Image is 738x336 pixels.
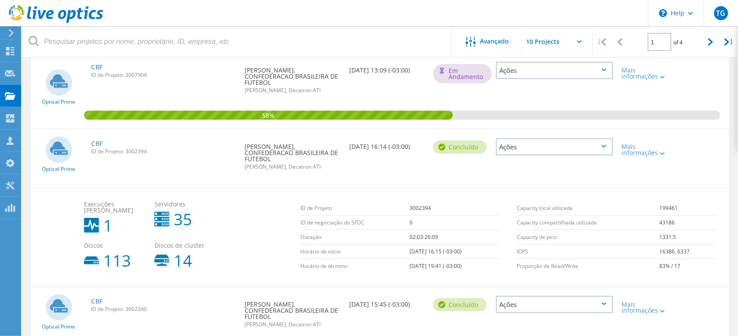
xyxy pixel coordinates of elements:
[660,230,716,245] td: 1331.5
[720,26,738,58] div: |
[410,216,500,230] td: 0
[91,298,103,304] a: CBF
[517,216,660,230] td: Capacity compartilhada utilizada
[245,88,340,93] span: [PERSON_NAME], Decatron ATI
[240,287,345,336] div: [PERSON_NAME], CONFEDERACAO BRASILEIRA DE FUTEBOL
[345,53,429,82] div: [DATE] 13:09 (-03:00)
[433,298,487,311] div: Concluído
[91,72,236,78] span: ID de Projeto: 3007904
[245,322,340,327] span: [PERSON_NAME], Decatron ATI
[240,130,345,178] div: [PERSON_NAME], CONFEDERACAO BRASILEIRA DE FUTEBOL
[42,99,76,105] span: Optical Prime
[300,216,409,230] td: ID de negociação do SFDC
[410,230,500,245] td: 02:03:26:09
[660,259,716,274] td: 83% / 17
[300,259,409,274] td: Horário de término
[300,245,409,259] td: Horário de início
[84,111,453,119] span: 58%
[433,64,492,83] div: Em andamento
[174,253,192,269] b: 14
[240,53,345,102] div: [PERSON_NAME], CONFEDERACAO BRASILEIRA DE FUTEBOL
[622,67,669,79] div: Mais informações
[496,62,613,79] div: Ações
[42,166,76,172] span: Optical Prime
[660,201,716,216] td: 199461
[410,259,500,274] td: [DATE] 19:41 (-03:00)
[84,242,146,249] span: Discos
[91,307,236,312] span: ID de Projeto: 3002340
[22,26,453,57] input: Pesquisar projetos por nome, proprietário, ID, empresa, etc
[593,26,611,58] div: |
[84,201,146,213] span: Execuções [PERSON_NAME]
[517,201,660,216] td: Capacity local utilizada
[496,296,613,313] div: Ações
[517,230,660,245] td: Capacity de pico
[91,149,236,154] span: ID de Projeto: 3002394
[345,130,429,159] div: [DATE] 16:14 (-03:00)
[300,230,409,245] td: Duração
[716,10,726,17] span: TG
[496,138,613,155] div: Ações
[9,18,103,25] a: Live Optics Dashboard
[410,245,500,259] td: [DATE] 16:15 (-03:00)
[517,245,660,259] td: IOPS
[410,201,500,216] td: 3002394
[154,201,216,207] span: Servidores
[103,218,113,234] b: 1
[622,144,669,156] div: Mais informações
[91,141,103,147] a: CBF
[42,324,76,329] span: Optical Prime
[154,242,216,249] span: Discos de cluster
[91,64,103,70] a: CBF
[480,38,509,44] span: Avançado
[674,39,683,46] span: of 4
[659,9,667,17] svg: \n
[245,164,340,170] span: [PERSON_NAME], Decatron ATI
[174,212,192,228] b: 35
[103,253,131,269] b: 113
[300,201,409,216] td: ID de Projeto
[433,141,487,154] div: Concluído
[660,245,716,259] td: 16386, 6337
[660,216,716,230] td: 43186
[517,259,660,274] td: Proporção de Read/Write
[622,301,669,314] div: Mais informações
[345,287,429,316] div: [DATE] 15:45 (-03:00)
